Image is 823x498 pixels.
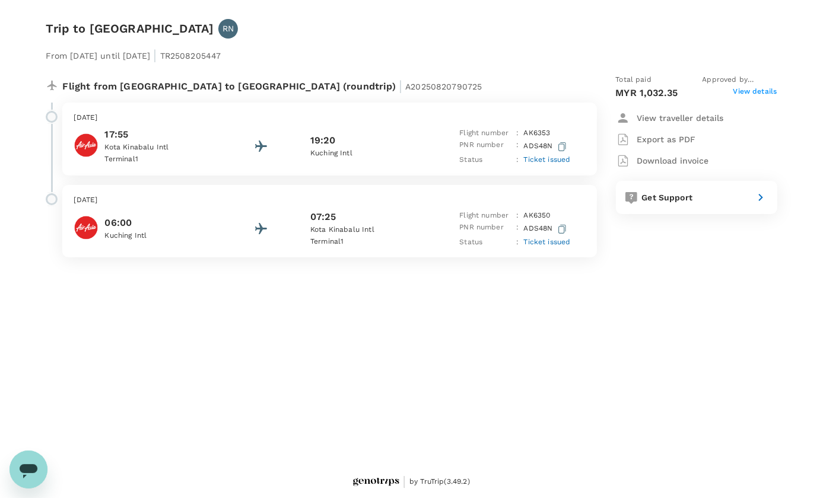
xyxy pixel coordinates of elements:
[637,133,696,145] p: Export as PDF
[74,112,585,124] p: [DATE]
[616,107,724,129] button: View traveller details
[616,150,709,171] button: Download invoice
[459,210,511,222] p: Flight number
[459,139,511,154] p: PNR number
[616,86,678,100] p: MYR 1,032.35
[524,238,571,246] span: Ticket issued
[310,224,417,236] p: Kota Kinabalu Intl
[105,154,212,165] p: Terminal 1
[310,236,417,248] p: Terminal 1
[353,478,399,487] img: Genotrips - EPOMS
[399,78,402,94] span: |
[409,476,470,488] span: by TruTrip ( 3.49.2 )
[516,154,519,166] p: :
[105,142,212,154] p: Kota Kinabalu Intl
[74,216,98,240] img: AirAsia
[616,74,652,86] span: Total paid
[524,222,569,237] p: ADS48N
[524,139,569,154] p: ADS48N
[74,133,98,157] img: AirAsia
[524,155,571,164] span: Ticket issued
[405,82,482,91] span: A20250820790725
[516,237,519,248] p: :
[310,148,417,159] p: Kuching Intl
[524,127,551,139] p: AK 6353
[74,194,585,206] p: [DATE]
[703,74,777,86] span: Approved by
[459,127,511,139] p: Flight number
[516,127,519,139] p: :
[105,216,212,230] p: 06:00
[459,237,511,248] p: Status
[524,210,551,222] p: AK 6350
[459,222,511,237] p: PNR number
[9,451,47,489] iframe: Button to launch messaging window
[459,154,511,166] p: Status
[516,210,519,222] p: :
[105,230,212,242] p: Kuching Intl
[153,47,157,63] span: |
[516,222,519,237] p: :
[63,74,482,95] p: Flight from [GEOGRAPHIC_DATA] to [GEOGRAPHIC_DATA] (roundtrip)
[637,155,709,167] p: Download invoice
[516,139,519,154] p: :
[733,86,777,100] span: View details
[310,133,335,148] p: 19:20
[637,112,724,124] p: View traveller details
[105,127,212,142] p: 17:55
[310,210,336,224] p: 07:25
[642,193,693,202] span: Get Support
[616,129,696,150] button: Export as PDF
[223,23,234,34] p: RN
[46,19,214,38] h6: Trip to [GEOGRAPHIC_DATA]
[46,43,221,65] p: From [DATE] until [DATE] TR2508205447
